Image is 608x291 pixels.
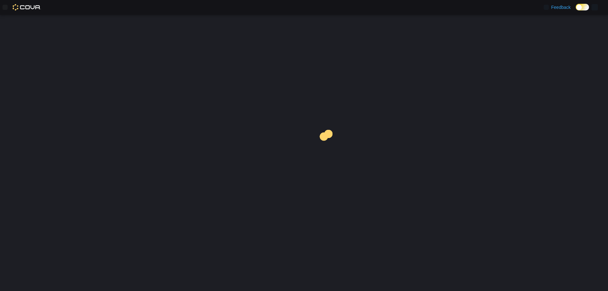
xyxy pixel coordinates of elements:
input: Dark Mode [576,4,589,10]
span: Feedback [551,4,571,10]
a: Feedback [541,1,573,14]
img: Cova [13,4,41,10]
img: cova-loader [304,125,351,173]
